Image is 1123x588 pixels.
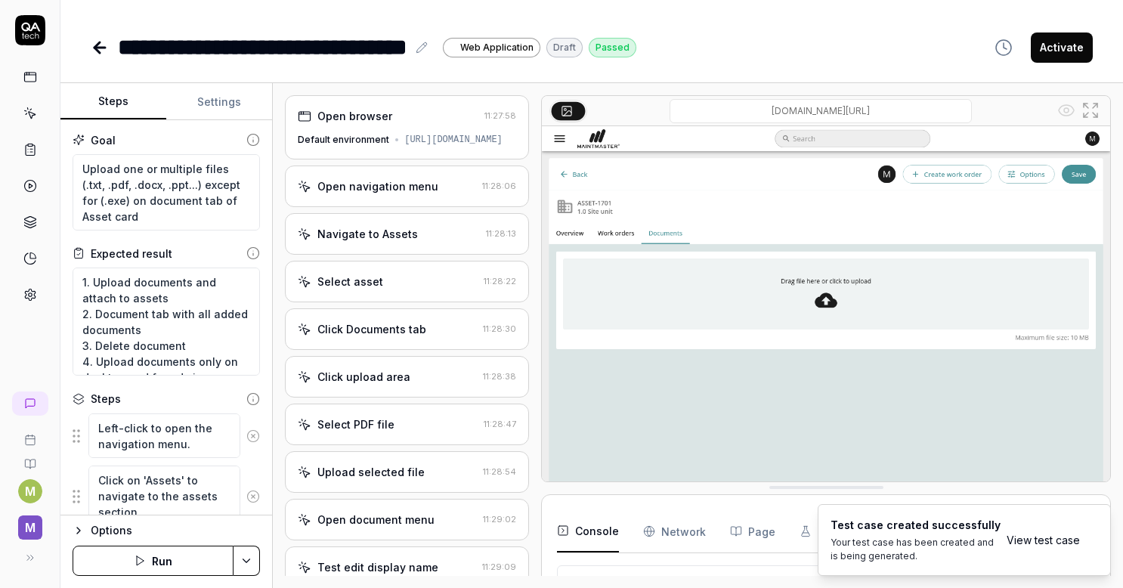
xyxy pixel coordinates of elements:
[12,391,48,416] a: New conversation
[1007,532,1080,548] a: View test case
[73,521,260,540] button: Options
[91,391,121,407] div: Steps
[317,274,383,289] div: Select asset
[317,108,392,124] div: Open browser
[18,479,42,503] button: M
[166,84,272,120] button: Settings
[317,416,394,432] div: Select PDF file
[643,510,706,552] button: Network
[484,110,516,121] time: 11:27:58
[240,481,265,512] button: Remove step
[483,514,516,525] time: 11:29:02
[483,371,516,382] time: 11:28:38
[482,562,516,572] time: 11:29:09
[800,510,886,552] button: Test & Agent
[6,503,54,543] button: M
[317,321,426,337] div: Click Documents tab
[546,38,583,57] div: Draft
[557,510,619,552] button: Console
[73,546,234,576] button: Run
[60,84,166,120] button: Steps
[1078,98,1103,122] button: Open in full screen
[73,465,260,527] div: Suggestions
[317,559,438,575] div: Test edit display name
[6,422,54,446] a: Book a call with us
[484,419,516,429] time: 11:28:47
[317,226,418,242] div: Navigate to Assets
[460,41,534,54] span: Web Application
[317,369,410,385] div: Click upload area
[317,178,438,194] div: Open navigation menu
[730,510,775,552] button: Page
[484,276,516,286] time: 11:28:22
[985,32,1022,63] button: View version history
[589,38,636,57] div: Passed
[1031,32,1093,63] button: Activate
[240,421,265,451] button: Remove step
[18,515,42,540] span: M
[317,512,435,528] div: Open document menu
[831,517,1001,533] div: Test case created successfully
[443,37,540,57] a: Web Application
[486,228,516,239] time: 11:28:13
[1054,98,1078,122] button: Show all interative elements
[298,133,389,147] div: Default environment
[73,413,260,459] div: Suggestions
[482,181,516,191] time: 11:28:06
[6,446,54,470] a: Documentation
[91,246,172,262] div: Expected result
[404,133,503,147] div: [URL][DOMAIN_NAME]
[91,132,116,148] div: Goal
[483,323,516,334] time: 11:28:30
[483,466,516,477] time: 11:28:54
[91,521,260,540] div: Options
[831,536,1001,563] div: Your test case has been created and is being generated.
[317,464,425,480] div: Upload selected file
[542,126,1110,481] img: Screenshot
